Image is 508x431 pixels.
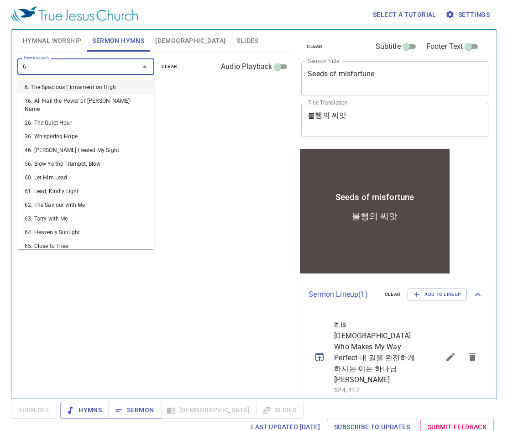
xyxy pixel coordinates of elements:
[221,61,272,72] span: Audio Playback
[308,69,482,87] textarea: Seeds of misfortune
[301,279,491,310] div: Sermon Lineup(1)clearAdd to Lineup
[17,94,154,116] li: 16. All Hail the Power of [PERSON_NAME]' Name
[447,9,490,21] span: Settings
[17,143,154,157] li: 46. [PERSON_NAME] Healed My Sight
[236,35,258,47] span: Slides
[155,35,225,47] span: [DEMOGRAPHIC_DATA]
[376,41,401,52] span: Subtitle
[138,60,151,73] button: Close
[369,6,440,23] button: Select a tutorial
[17,198,154,212] li: 62. The Saviour with Me
[162,63,178,71] span: clear
[17,226,154,239] li: 64. Heavenly Sunlight
[301,41,328,52] button: clear
[408,289,467,300] button: Add to Lineup
[68,405,102,416] span: Hymns
[11,6,138,23] img: True Jesus Church
[109,402,161,419] button: Sermon
[379,289,406,300] button: clear
[92,35,144,47] span: Sermon Hymns
[334,385,418,394] p: 524, 417
[17,157,154,171] li: 56. Blow Ye the Trumpet, Blow
[444,6,493,23] button: Settings
[309,289,377,300] p: Sermon Lineup ( 1 )
[116,405,154,416] span: Sermon
[17,239,154,253] li: 65. Close to Thee
[308,111,482,128] textarea: 불행의 씨앗
[17,212,154,226] li: 63. Tarry with Me
[17,80,154,94] li: 6. The Spacious Firmament on High
[17,116,154,130] li: 26. The Quiet Hour
[60,402,109,419] button: Hymns
[307,42,323,51] span: clear
[17,130,154,143] li: 36. Whispering Hope
[17,171,154,184] li: 60. Let Him Lead
[23,35,82,47] span: Hymnal Worship
[17,184,154,198] li: 61. Lead, Kindly Light
[385,290,401,299] span: clear
[414,290,461,299] span: Add to Lineup
[156,61,183,72] button: clear
[301,310,491,405] ul: sermon lineup list
[298,147,452,276] iframe: from-child
[334,320,418,385] span: It is [DEMOGRAPHIC_DATA] Who Makes My Way Perfect 내 길을 완전하게 하시는 이는 하나님[PERSON_NAME]
[373,9,436,21] span: Select a tutorial
[426,41,463,52] span: Footer Text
